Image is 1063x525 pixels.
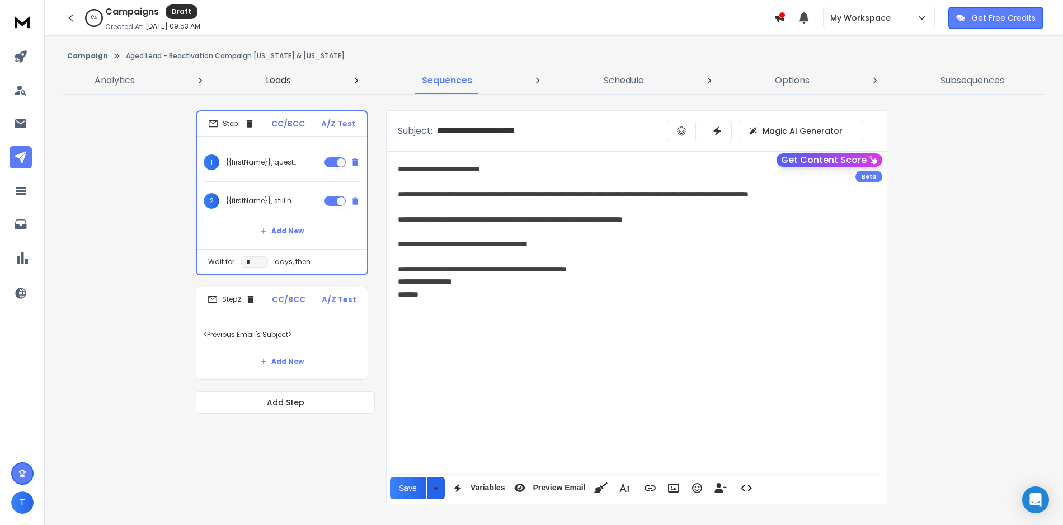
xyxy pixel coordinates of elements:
span: Variables [468,483,507,493]
p: Options [775,74,810,87]
p: Schedule [604,74,644,87]
button: Save [390,477,426,499]
p: {{firstName}}, question [226,158,298,167]
p: CC/BCC [272,294,305,305]
li: Step1CC/BCCA/Z Test1{{firstName}}, question2{{firstName}}, still need this?Add NewWait fordays, then [196,110,368,275]
p: CC/BCC [271,118,305,129]
a: Schedule [597,67,651,94]
p: Aged Lead - Reactivation Campaign [US_STATE] & [US_STATE] [126,51,345,60]
p: [DATE] 09:53 AM [145,22,200,31]
button: More Text [614,477,635,499]
h1: Campaigns [105,5,159,18]
p: 0 % [91,15,97,21]
button: T [11,491,34,514]
button: Magic AI Generator [739,120,864,142]
button: Insert Unsubscribe Link [710,477,731,499]
p: Magic AI Generator [763,125,843,137]
button: Preview Email [509,477,587,499]
button: Get Free Credits [948,7,1043,29]
p: Created At: [105,22,143,31]
span: 2 [204,193,219,209]
button: Campaign [67,51,108,60]
p: Sequences [422,74,472,87]
span: 1 [204,154,219,170]
button: Clean HTML [590,477,612,499]
button: Insert Image (⌘P) [663,477,684,499]
div: Open Intercom Messenger [1022,486,1049,513]
p: A/Z Test [322,294,356,305]
button: Add Step [196,391,375,414]
p: Subject: [398,124,432,138]
button: Add New [251,220,313,242]
p: My Workspace [830,12,895,24]
div: Step 2 [208,294,256,304]
p: A/Z Test [321,118,356,129]
button: Emoticons [686,477,708,499]
a: Leads [259,67,298,94]
p: {{firstName}}, still need this? [226,196,298,205]
div: Beta [855,171,882,182]
a: Options [768,67,816,94]
p: <Previous Email's Subject> [203,319,361,350]
p: Get Free Credits [972,12,1036,24]
p: Leads [266,74,291,87]
div: Draft [166,4,197,19]
p: days, then [275,257,311,266]
p: Wait for [208,257,234,266]
a: Sequences [415,67,479,94]
button: Variables [447,477,507,499]
p: Subsequences [940,74,1004,87]
span: Preview Email [530,483,587,493]
button: Code View [736,477,757,499]
div: Step 1 [208,119,255,129]
img: logo [11,11,34,32]
button: Get Content Score [777,153,882,167]
p: Analytics [95,74,135,87]
li: Step2CC/BCCA/Z Test<Previous Email's Subject>Add New [196,287,368,380]
button: Add New [251,350,313,373]
a: Subsequences [934,67,1011,94]
button: Insert Link (⌘K) [639,477,661,499]
a: Analytics [88,67,142,94]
